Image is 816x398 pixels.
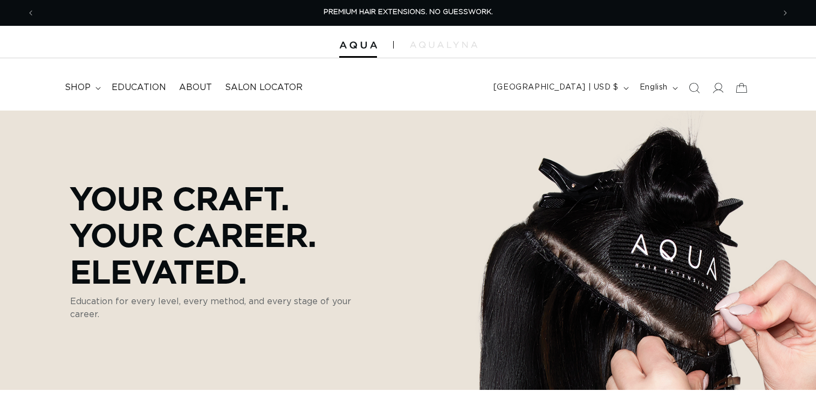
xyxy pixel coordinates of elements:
span: [GEOGRAPHIC_DATA] | USD $ [493,82,619,93]
span: PREMIUM HAIR EXTENSIONS. NO GUESSWORK. [324,9,493,16]
a: Education [105,76,173,100]
span: Education [112,82,166,93]
span: English [640,82,668,93]
p: Your Craft. Your Career. Elevated. [70,180,378,290]
a: About [173,76,218,100]
p: Education for every level, every method, and every stage of your career. [70,295,378,321]
summary: shop [58,76,105,100]
summary: Search [682,76,706,100]
button: English [633,78,682,98]
button: Previous announcement [19,3,43,23]
span: About [179,82,212,93]
button: [GEOGRAPHIC_DATA] | USD $ [487,78,633,98]
img: Aqua Hair Extensions [339,42,377,49]
span: Salon Locator [225,82,303,93]
a: Salon Locator [218,76,309,100]
img: aqualyna.com [410,42,477,48]
button: Next announcement [773,3,797,23]
span: shop [65,82,91,93]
